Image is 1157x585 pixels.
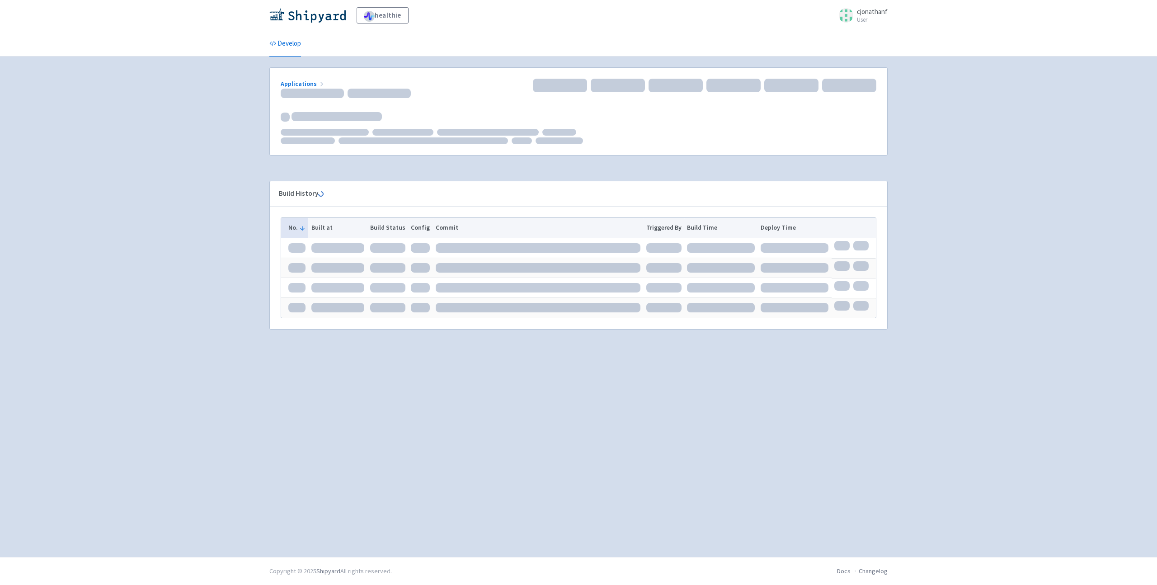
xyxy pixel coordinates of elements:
[281,80,325,88] a: Applications
[357,7,409,24] a: healthie
[316,567,340,575] a: Shipyard
[833,8,888,23] a: cjonathanf User
[837,567,851,575] a: Docs
[308,218,367,238] th: Built at
[279,189,864,199] div: Build History
[433,218,644,238] th: Commit
[269,566,392,576] div: Copyright © 2025 All rights reserved.
[288,223,306,232] button: No.
[408,218,433,238] th: Config
[857,7,888,16] span: cjonathanf
[643,218,684,238] th: Triggered By
[859,567,888,575] a: Changelog
[857,17,888,23] small: User
[684,218,758,238] th: Build Time
[269,31,301,57] a: Develop
[758,218,832,238] th: Deploy Time
[367,218,408,238] th: Build Status
[269,8,346,23] img: Shipyard logo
